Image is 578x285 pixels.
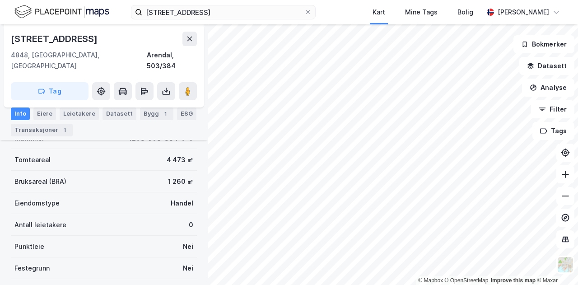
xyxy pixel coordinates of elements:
[373,7,385,18] div: Kart
[519,57,574,75] button: Datasett
[532,122,574,140] button: Tags
[189,220,193,230] div: 0
[168,176,193,187] div: 1 260 ㎡
[418,277,443,284] a: Mapbox
[60,126,69,135] div: 1
[531,100,574,118] button: Filter
[11,107,30,120] div: Info
[140,107,173,120] div: Bygg
[498,7,549,18] div: [PERSON_NAME]
[177,107,196,120] div: ESG
[533,242,578,285] iframe: Chat Widget
[405,7,438,18] div: Mine Tags
[167,154,193,165] div: 4 473 ㎡
[14,154,51,165] div: Tomteareal
[171,198,193,209] div: Handel
[491,277,536,284] a: Improve this map
[183,241,193,252] div: Nei
[11,124,73,136] div: Transaksjoner
[457,7,473,18] div: Bolig
[14,263,50,274] div: Festegrunn
[33,107,56,120] div: Eiere
[11,32,99,46] div: [STREET_ADDRESS]
[14,241,44,252] div: Punktleie
[14,176,66,187] div: Bruksareal (BRA)
[14,220,66,230] div: Antall leietakere
[445,277,489,284] a: OpenStreetMap
[161,109,170,118] div: 1
[103,107,136,120] div: Datasett
[11,50,147,71] div: 4848, [GEOGRAPHIC_DATA], [GEOGRAPHIC_DATA]
[11,82,89,100] button: Tag
[147,50,197,71] div: Arendal, 503/384
[183,263,193,274] div: Nei
[142,5,304,19] input: Søk på adresse, matrikkel, gårdeiere, leietakere eller personer
[60,107,99,120] div: Leietakere
[513,35,574,53] button: Bokmerker
[522,79,574,97] button: Analyse
[14,198,60,209] div: Eiendomstype
[533,242,578,285] div: Kontrollprogram for chat
[14,4,109,20] img: logo.f888ab2527a4732fd821a326f86c7f29.svg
